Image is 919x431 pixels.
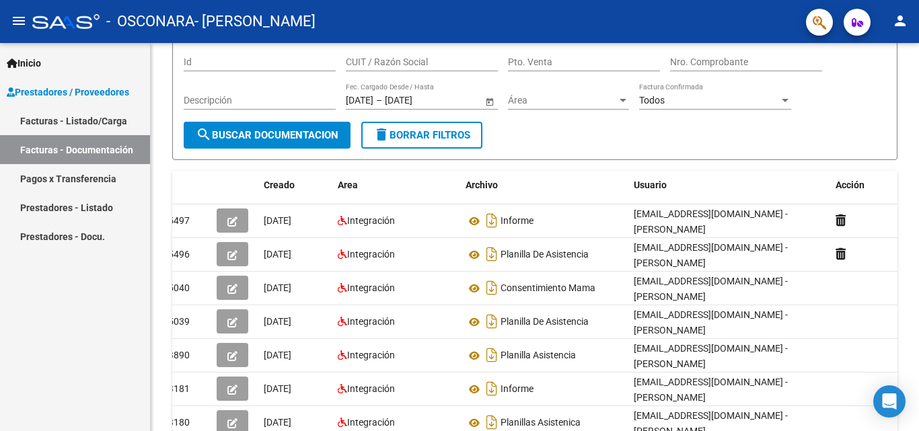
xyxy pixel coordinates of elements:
span: Integración [347,316,395,327]
span: Borrar Filtros [373,129,470,141]
i: Descargar documento [483,243,501,265]
span: Integración [347,282,395,293]
span: Planillas Asistenica [501,418,581,428]
span: Integración [347,249,395,260]
span: 35497 [163,215,190,226]
span: - [PERSON_NAME] [194,7,316,36]
mat-icon: delete [373,126,390,143]
span: Planilla Asistencia [501,350,576,361]
span: Integración [347,417,395,428]
span: Usuario [634,180,667,190]
i: Descargar documento [483,311,501,332]
span: Consentimiento Mama [501,283,595,294]
span: [DATE] [264,282,291,293]
mat-icon: menu [11,13,27,29]
span: Inicio [7,56,41,71]
span: Área [508,95,617,106]
span: Planilla De Asistencia [501,317,589,327]
datatable-header-cell: Usuario [628,171,830,200]
span: 35496 [163,249,190,260]
span: [DATE] [264,417,291,428]
span: [DATE] [264,249,291,260]
i: Descargar documento [483,344,501,366]
mat-icon: search [196,126,212,143]
span: 35039 [163,316,190,327]
span: [EMAIL_ADDRESS][DOMAIN_NAME] - [PERSON_NAME] [634,309,788,336]
mat-icon: person [892,13,908,29]
span: 35040 [163,282,190,293]
span: [EMAIL_ADDRESS][DOMAIN_NAME] - [PERSON_NAME] [634,377,788,403]
div: Open Intercom Messenger [873,385,906,418]
span: – [376,95,382,106]
datatable-header-cell: Archivo [460,171,628,200]
span: [DATE] [264,215,291,226]
span: [EMAIL_ADDRESS][DOMAIN_NAME] - [PERSON_NAME] [634,242,788,268]
span: Creado [264,180,295,190]
button: Borrar Filtros [361,122,482,149]
span: Planilla De Asistencia [501,249,589,260]
span: [DATE] [264,350,291,360]
span: Informe [501,216,534,227]
span: Informe [501,384,534,395]
span: 33181 [163,383,190,394]
i: Descargar documento [483,378,501,399]
span: 33890 [163,350,190,360]
span: Area [338,180,358,190]
span: Prestadores / Proveedores [7,85,129,100]
datatable-header-cell: Id [157,171,211,200]
span: Archivo [466,180,498,190]
span: Buscar Documentacion [196,129,338,141]
span: - OSCONARA [106,7,194,36]
button: Open calendar [482,94,497,108]
span: Integración [347,350,395,360]
button: Buscar Documentacion [184,122,351,149]
i: Descargar documento [483,210,501,231]
datatable-header-cell: Acción [830,171,897,200]
span: Todos [639,95,665,106]
span: [EMAIL_ADDRESS][DOMAIN_NAME] - [PERSON_NAME] [634,208,788,235]
span: Integración [347,383,395,394]
span: [DATE] [264,316,291,327]
input: Fecha fin [385,95,451,106]
input: Fecha inicio [346,95,373,106]
datatable-header-cell: Creado [258,171,332,200]
span: [EMAIL_ADDRESS][DOMAIN_NAME] - [PERSON_NAME] [634,276,788,302]
span: [DATE] [264,383,291,394]
i: Descargar documento [483,277,501,299]
datatable-header-cell: Area [332,171,460,200]
span: Integración [347,215,395,226]
span: [EMAIL_ADDRESS][DOMAIN_NAME] - [PERSON_NAME] [634,343,788,369]
span: Acción [836,180,865,190]
span: 33180 [163,417,190,428]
